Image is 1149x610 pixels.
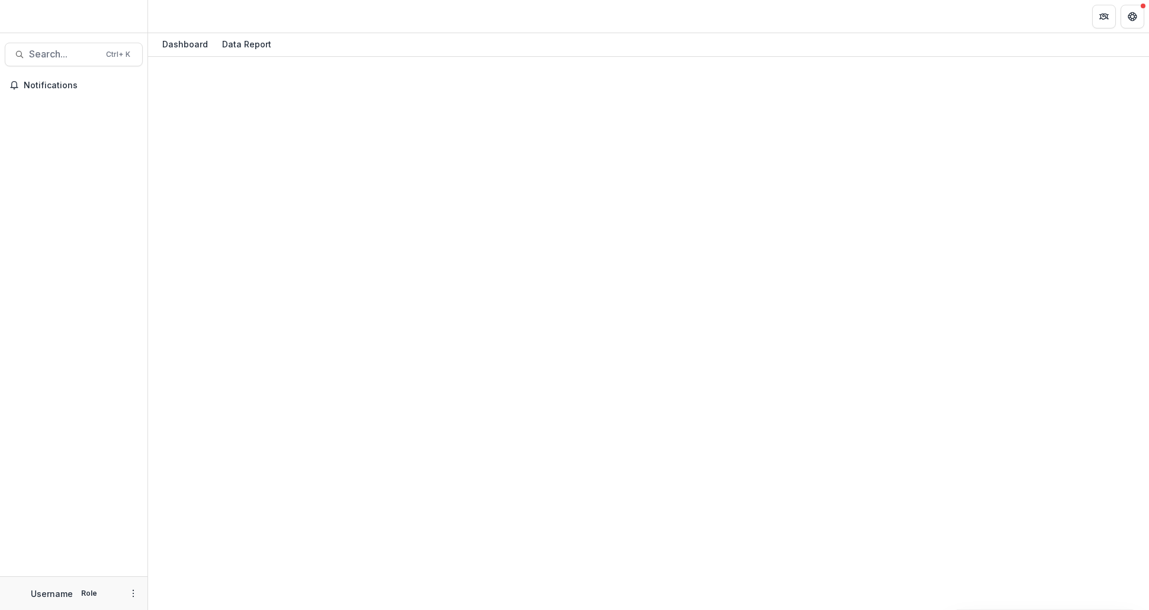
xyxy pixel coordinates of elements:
div: Data Report [217,36,276,53]
span: Notifications [24,81,138,91]
span: Search... [29,49,99,60]
p: Username [31,587,73,600]
button: Get Help [1121,5,1144,28]
p: Role [78,588,101,599]
button: Notifications [5,76,143,95]
button: Search... [5,43,143,66]
button: Partners [1092,5,1116,28]
button: More [126,586,140,601]
div: Dashboard [158,36,213,53]
div: Ctrl + K [104,48,133,61]
a: Data Report [217,33,276,56]
a: Dashboard [158,33,213,56]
